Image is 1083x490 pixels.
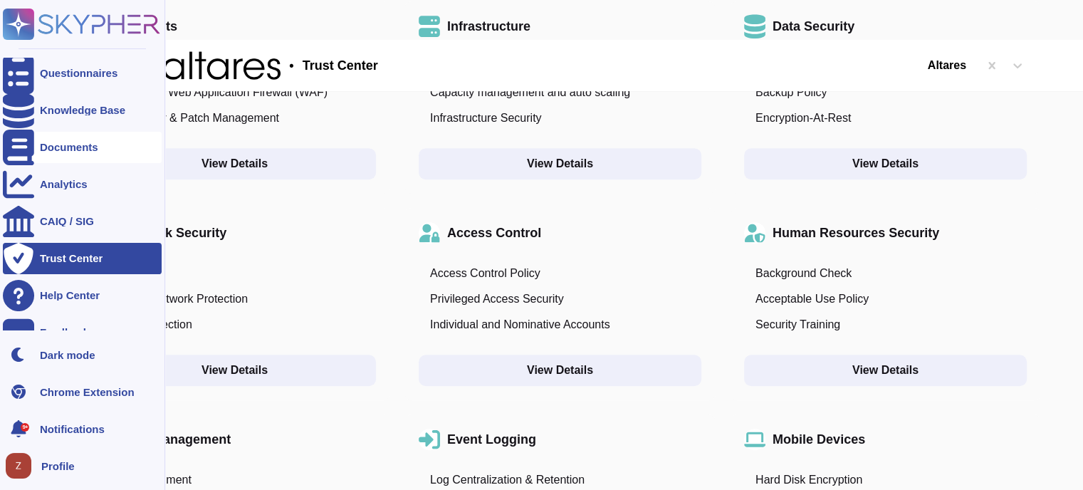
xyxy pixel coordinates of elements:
[755,318,840,332] div: Security Training
[105,473,192,487] div: Risk Assessment
[773,432,865,447] div: Mobile Devices
[303,59,378,72] span: Trust Center
[3,280,162,311] a: Help Center
[21,423,29,432] div: 9+
[744,148,1027,179] button: View Details
[40,253,103,264] div: Trust Center
[105,292,248,306] div: Wireless Network Protection
[419,355,701,386] button: View Details
[40,68,117,78] div: Questionnaires
[922,54,972,77] div: Altares
[3,206,162,237] a: CAIQ / SIG
[3,132,162,163] a: Documents
[3,243,162,274] a: Trust Center
[755,266,852,281] div: Background Check
[3,450,41,481] button: user
[430,266,540,281] div: Access Control Policy
[40,387,135,397] div: Chrome Extension
[40,424,105,434] span: Notifications
[93,148,376,179] button: View Details
[755,85,827,100] div: Backup Policy
[447,226,541,240] div: Access Control
[430,318,610,332] div: Individual and Nominative Accounts
[289,59,293,72] span: •
[3,169,162,200] a: Analytics
[40,142,98,152] div: Documents
[93,355,376,386] button: View Details
[430,473,585,487] div: Log Centralization & Retention
[3,95,162,126] a: Knowledge Base
[3,376,162,407] a: Chrome Extension
[430,292,564,306] div: Privileged Access Security
[773,226,939,240] div: Human Resources Security
[40,350,95,360] div: Dark mode
[447,432,536,447] div: Event Logging
[755,473,862,487] div: Hard Disk Encryption
[40,105,125,115] div: Knowledge Base
[41,461,75,471] span: Profile
[430,111,542,125] div: Infrastructure Security
[3,317,162,348] a: Feedback
[79,51,281,80] img: Company Banner
[419,148,701,179] button: View Details
[430,85,630,100] div: Capacity management and auto scaling
[40,327,89,338] div: Feedback
[755,111,851,125] div: Encryption-At-Rest
[40,290,100,301] div: Help Center
[105,85,328,100] div: Perimeter & Web Application Firewall (WAF)
[122,432,231,447] div: Risk Management
[40,179,88,189] div: Analytics
[40,216,94,226] div: CAIQ / SIG
[744,355,1027,386] button: View Details
[6,453,31,479] img: user
[3,58,162,89] a: Questionnaires
[105,111,279,125] div: Vulnerability & Patch Management
[755,292,869,306] div: Acceptable Use Policy
[122,226,226,240] div: Network Security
